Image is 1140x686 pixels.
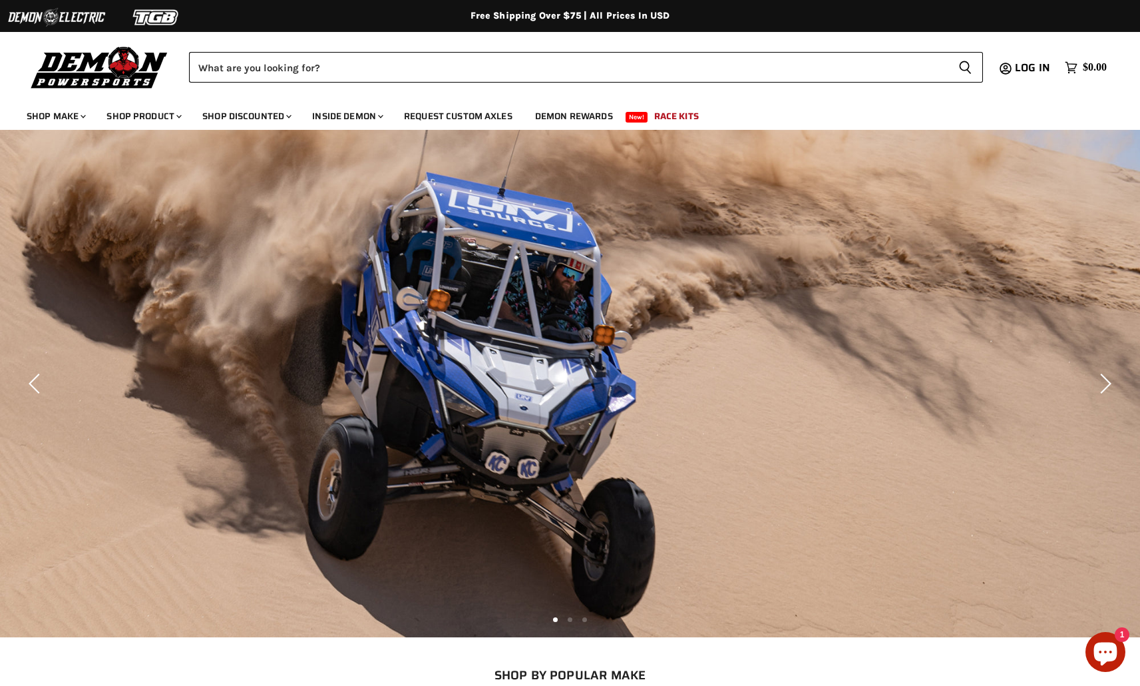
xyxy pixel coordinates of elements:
[582,617,587,622] li: Page dot 3
[106,5,206,30] img: TGB Logo 2
[948,52,983,83] button: Search
[27,43,172,91] img: Demon Powersports
[17,97,1103,130] ul: Main menu
[192,103,299,130] a: Shop Discounted
[1009,62,1058,74] a: Log in
[1083,61,1107,74] span: $0.00
[54,668,1086,682] h2: SHOP BY POPULAR MAKE
[38,10,1103,22] div: Free Shipping Over $75 | All Prices In USD
[1081,632,1129,675] inbox-online-store-chat: Shopify online store chat
[189,52,948,83] input: Search
[1058,58,1113,77] a: $0.00
[7,5,106,30] img: Demon Electric Logo 2
[568,617,572,622] li: Page dot 2
[553,617,558,622] li: Page dot 1
[23,370,50,397] button: Previous
[96,103,190,130] a: Shop Product
[394,103,522,130] a: Request Custom Axles
[1015,59,1050,76] span: Log in
[644,103,709,130] a: Race Kits
[17,103,94,130] a: Shop Make
[626,112,648,123] span: New!
[302,103,391,130] a: Inside Demon
[1090,370,1117,397] button: Next
[525,103,623,130] a: Demon Rewards
[189,52,983,83] form: Product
